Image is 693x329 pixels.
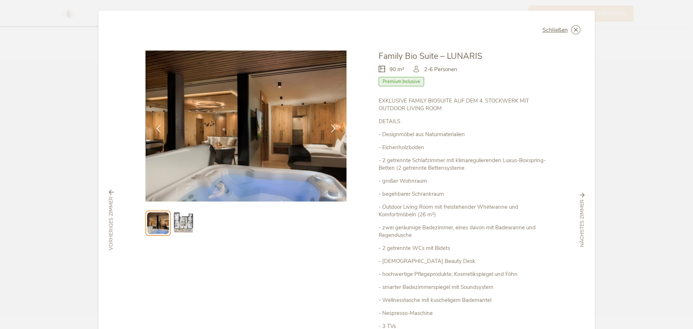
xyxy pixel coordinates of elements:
[424,66,457,73] span: 2-6 Personen
[379,157,548,172] p: - 2 getrennte Schlafzimmer mit klimaregulierenden Luxus-Boxspring-Betten (2 getrennte Bettensysteme
[379,244,548,252] p: - 2 getrennte WCs mit Bidets
[379,51,482,62] span: Family Bio Suite – LUNARIS
[379,203,548,218] p: - Outdoor Living Room mit freistehender Whirlwanne und Komfortmöbeln (26 m²)
[108,196,115,250] span: vorheriges Zimmer
[145,51,347,202] img: Family Bio Suite – LUNARIS
[579,199,586,247] span: nächstes Zimmer
[379,77,424,86] span: Premium Inclusive
[379,283,548,291] p: - smarter Badezimmerspiegel mit Soundsystem
[379,131,548,138] p: - Designmöbel aus Naturmaterialien
[147,212,169,234] img: Preview
[379,296,548,304] p: - Wellnesstasche mit kuscheligem Bademantel
[379,257,548,265] p: - [DEMOGRAPHIC_DATA] Beauty Desk
[379,144,548,151] p: - Eichenholzboden
[379,190,548,198] p: - begehbarer Schrankraum
[389,66,404,73] span: 90 m²
[379,309,548,317] p: - Nespresso-Maschine
[379,97,548,112] p: EXKLUSIVE FAMILY BIOSUITE AUF DEM 4. STOCKWERK MIT OUTDOOR LIVING ROOM
[172,212,195,235] img: Preview
[379,118,548,125] p: DETAILS
[379,177,548,185] p: - großer Wohnraum
[379,270,548,278] p: - hochwertige Pflegeprodukte, Kosmetikspiegel und Föhn
[379,224,548,239] p: - zwei geräumige Badezimmer, eines davon mit Badewanne und Regendusche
